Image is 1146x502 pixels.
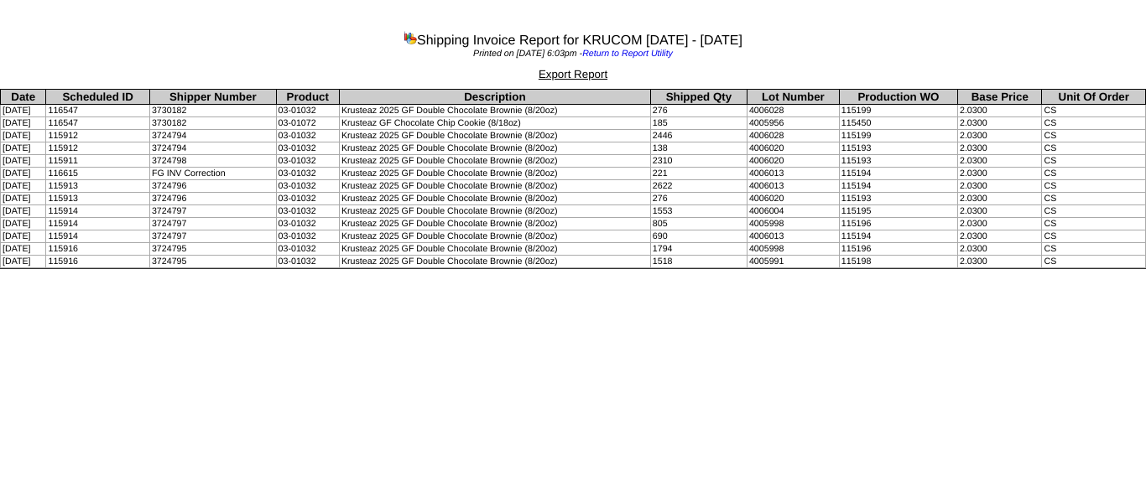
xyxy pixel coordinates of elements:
[276,193,339,205] td: 03-01032
[650,243,747,256] td: 1794
[46,142,149,155] td: 115912
[339,230,650,243] td: Krusteaz 2025 GF Double Chocolate Brownie (8/20oz)
[650,168,747,180] td: 221
[650,218,747,230] td: 805
[276,142,339,155] td: 03-01032
[839,155,957,168] td: 115193
[957,168,1042,180] td: 2.0300
[276,243,339,256] td: 03-01032
[650,193,747,205] td: 276
[276,180,339,193] td: 03-01032
[650,180,747,193] td: 2622
[149,243,276,256] td: 3724795
[404,31,417,44] img: graph.gif
[149,130,276,142] td: 3724794
[1042,155,1146,168] td: CS
[747,205,839,218] td: 4006004
[957,230,1042,243] td: 2.0300
[1,130,46,142] td: [DATE]
[839,168,957,180] td: 115194
[957,155,1042,168] td: 2.0300
[339,243,650,256] td: Krusteaz 2025 GF Double Chocolate Brownie (8/20oz)
[339,205,650,218] td: Krusteaz 2025 GF Double Chocolate Brownie (8/20oz)
[339,90,650,105] th: Description
[1,205,46,218] td: [DATE]
[1042,205,1146,218] td: CS
[650,90,747,105] th: Shipped Qty
[339,105,650,117] td: Krusteaz 2025 GF Double Chocolate Brownie (8/20oz)
[747,155,839,168] td: 4006020
[46,205,149,218] td: 115914
[149,90,276,105] th: Shipper Number
[339,218,650,230] td: Krusteaz 2025 GF Double Chocolate Brownie (8/20oz)
[1042,230,1146,243] td: CS
[1042,90,1146,105] th: Unit Of Order
[747,117,839,130] td: 4005956
[957,130,1042,142] td: 2.0300
[339,168,650,180] td: Krusteaz 2025 GF Double Chocolate Brownie (8/20oz)
[1042,168,1146,180] td: CS
[1,142,46,155] td: [DATE]
[957,105,1042,117] td: 2.0300
[1,168,46,180] td: [DATE]
[46,180,149,193] td: 115913
[276,130,339,142] td: 03-01032
[149,180,276,193] td: 3724796
[1,90,46,105] th: Date
[1,180,46,193] td: [DATE]
[339,142,650,155] td: Krusteaz 2025 GF Double Chocolate Brownie (8/20oz)
[957,218,1042,230] td: 2.0300
[1042,117,1146,130] td: CS
[46,230,149,243] td: 115914
[276,230,339,243] td: 03-01032
[46,243,149,256] td: 115916
[339,117,650,130] td: Krusteaz GF Chocolate Chip Cookie (8/18oz)
[1,256,46,268] td: [DATE]
[747,218,839,230] td: 4005998
[1,230,46,243] td: [DATE]
[1042,218,1146,230] td: CS
[747,180,839,193] td: 4006013
[1042,180,1146,193] td: CS
[839,243,957,256] td: 115196
[1,218,46,230] td: [DATE]
[957,142,1042,155] td: 2.0300
[957,90,1042,105] th: Base Price
[46,168,149,180] td: 116615
[276,155,339,168] td: 03-01032
[149,117,276,130] td: 3730182
[149,256,276,268] td: 3724795
[839,117,957,130] td: 115450
[276,168,339,180] td: 03-01032
[339,193,650,205] td: Krusteaz 2025 GF Double Chocolate Brownie (8/20oz)
[1,117,46,130] td: [DATE]
[957,243,1042,256] td: 2.0300
[1042,243,1146,256] td: CS
[1,105,46,117] td: [DATE]
[149,193,276,205] td: 3724796
[747,243,839,256] td: 4005998
[650,130,747,142] td: 2446
[747,193,839,205] td: 4006020
[839,205,957,218] td: 115195
[650,105,747,117] td: 276
[46,155,149,168] td: 115911
[149,105,276,117] td: 3730182
[149,205,276,218] td: 3724797
[46,193,149,205] td: 115913
[149,142,276,155] td: 3724794
[1,243,46,256] td: [DATE]
[1,193,46,205] td: [DATE]
[957,117,1042,130] td: 2.0300
[650,155,747,168] td: 2310
[957,180,1042,193] td: 2.0300
[747,168,839,180] td: 4006013
[650,256,747,268] td: 1518
[839,90,957,105] th: Production WO
[149,230,276,243] td: 3724797
[582,49,673,59] a: Return to Report Utility
[839,130,957,142] td: 115199
[747,105,839,117] td: 4006028
[46,90,149,105] th: Scheduled ID
[339,130,650,142] td: Krusteaz 2025 GF Double Chocolate Brownie (8/20oz)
